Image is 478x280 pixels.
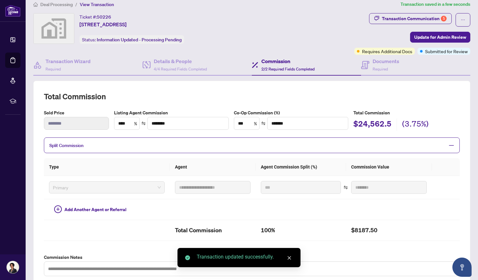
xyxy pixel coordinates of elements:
label: Co-Op Commission (%) [234,109,349,116]
span: plus-circle [54,205,62,213]
li: / [75,1,77,8]
h2: Total Commission [44,91,460,102]
button: Add Another Agent or Referral [49,204,132,215]
h4: Documents [373,57,399,65]
span: minus [449,143,454,148]
span: swap [141,121,146,126]
label: Sold Price [44,109,109,116]
div: 5 [441,16,447,21]
span: Deal Processing [40,2,73,7]
span: swap [261,121,266,126]
a: Close [286,254,293,261]
span: 4/4 Required Fields Completed [154,67,207,71]
th: Agent [170,158,256,176]
span: Required [373,67,388,71]
div: Ticket #: [79,13,111,21]
span: home [33,2,38,7]
th: Type [44,158,170,176]
th: Agent Commission Split (%) [256,158,346,176]
div: Transaction updated successfully. [197,253,293,261]
button: Update for Admin Review [410,32,470,43]
img: svg%3e [34,13,74,44]
div: Split Commission [44,137,460,153]
button: Transaction Communication5 [369,13,452,24]
h5: Total Commission [353,109,460,116]
span: swap [343,185,348,190]
span: check-circle [185,255,190,260]
img: Profile Icon [7,261,19,273]
span: 2/2 Required Fields Completed [261,67,315,71]
th: Commission Value [346,158,432,176]
span: Add Another Agent or Referral [64,206,127,213]
h4: Commission [261,57,315,65]
span: Requires Additional Docs [362,48,412,55]
h2: (3.75%) [402,119,429,131]
span: Information Updated - Processing Pending [97,37,182,43]
div: Status: [79,35,184,44]
span: Required [45,67,61,71]
h4: Transaction Wizard [45,57,91,65]
h2: $8187.50 [351,225,427,235]
span: ellipsis [461,18,465,22]
span: Update for Admin Review [414,32,466,42]
button: Open asap [452,258,472,277]
h2: 100% [261,225,341,235]
img: logo [5,5,21,17]
span: Split Commission [49,143,84,148]
span: close [287,256,292,260]
span: Primary [53,183,161,192]
span: [STREET_ADDRESS] [79,21,127,28]
h4: Details & People [154,57,207,65]
h2: Total Commission [175,225,251,235]
article: Transaction saved in a few seconds [400,1,470,8]
span: Submitted for Review [425,48,468,55]
span: View Transaction [80,2,114,7]
h2: $24,562.5 [353,119,391,131]
label: Commission Notes [44,254,460,261]
div: Transaction Communication [382,13,447,24]
label: Listing Agent Commission [114,109,229,116]
span: 50226 [97,14,111,20]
